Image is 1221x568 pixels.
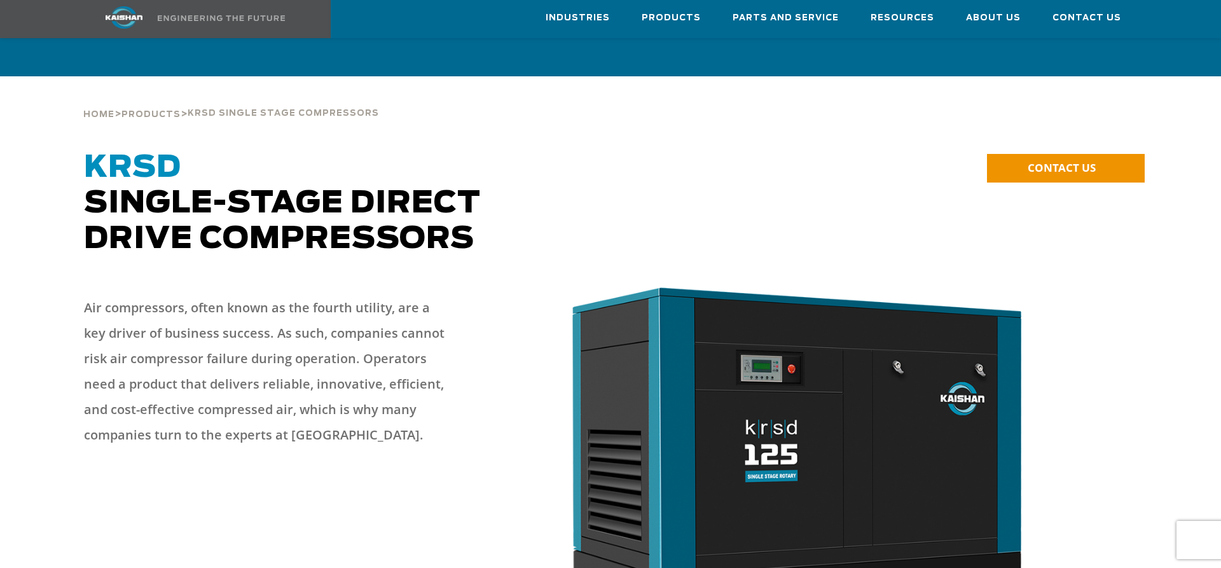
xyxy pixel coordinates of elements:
[871,1,934,35] a: Resources
[871,11,934,25] span: Resources
[642,1,701,35] a: Products
[188,109,379,118] span: krsd single stage compressors
[733,11,839,25] span: Parts and Service
[84,153,181,183] span: KRSD
[121,111,181,119] span: Products
[966,1,1021,35] a: About Us
[733,1,839,35] a: Parts and Service
[84,295,453,448] p: Air compressors, often known as the fourth utility, are a key driver of business success. As such...
[83,108,114,120] a: Home
[83,111,114,119] span: Home
[121,108,181,120] a: Products
[76,6,172,29] img: kaishan logo
[966,11,1021,25] span: About Us
[1052,11,1121,25] span: Contact Us
[1028,160,1096,175] span: CONTACT US
[546,1,610,35] a: Industries
[1052,1,1121,35] a: Contact Us
[158,15,285,21] img: Engineering the future
[987,154,1145,183] a: CONTACT US
[84,153,481,254] span: Single-Stage Direct Drive Compressors
[546,11,610,25] span: Industries
[642,11,701,25] span: Products
[83,76,379,125] div: > >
